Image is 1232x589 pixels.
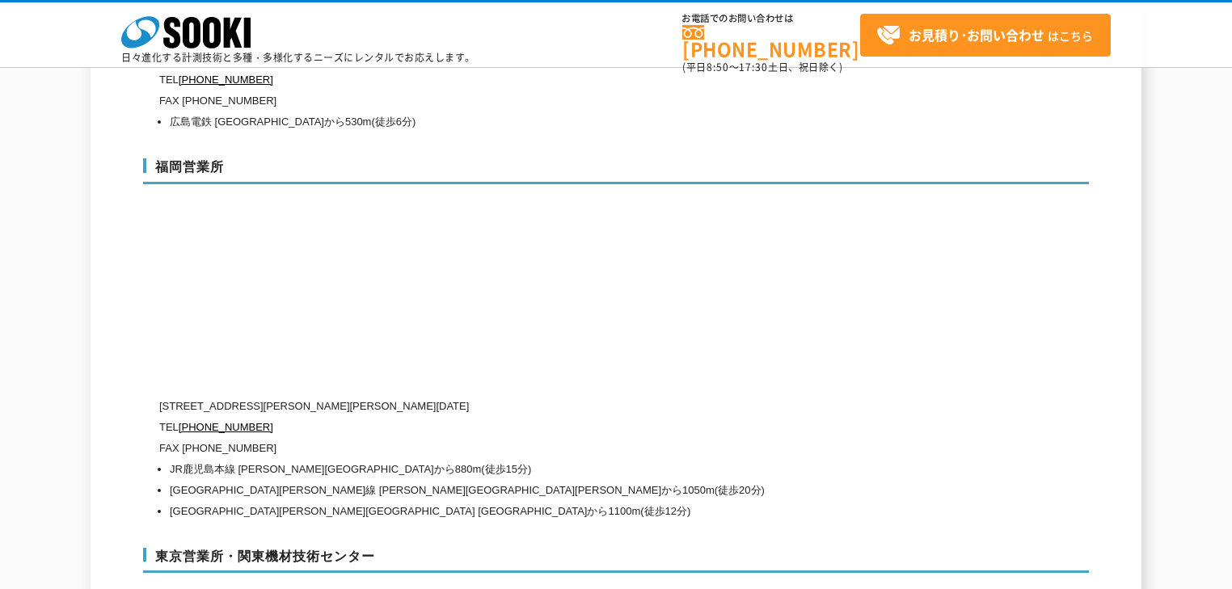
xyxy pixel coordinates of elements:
[179,421,273,433] a: [PHONE_NUMBER]
[159,438,935,459] p: FAX [PHONE_NUMBER]
[159,417,935,438] p: TEL
[159,69,935,90] p: TEL
[170,501,935,522] li: [GEOGRAPHIC_DATA][PERSON_NAME][GEOGRAPHIC_DATA] [GEOGRAPHIC_DATA]から1100m(徒歩12分)
[682,14,860,23] span: お電話でのお問い合わせは
[121,53,475,62] p: 日々進化する計測技術と多種・多様化するニーズにレンタルでお応えします。
[860,14,1111,57] a: お見積り･お問い合わせはこちら
[159,90,935,111] p: FAX [PHONE_NUMBER]
[739,60,768,74] span: 17:30
[876,23,1093,48] span: はこちら
[159,396,935,417] p: [STREET_ADDRESS][PERSON_NAME][PERSON_NAME][DATE]
[170,480,935,501] li: [GEOGRAPHIC_DATA][PERSON_NAME]線 [PERSON_NAME][GEOGRAPHIC_DATA][PERSON_NAME]から1050m(徒歩20分)
[707,60,729,74] span: 8:50
[682,60,842,74] span: (平日 ～ 土日、祝日除く)
[170,459,935,480] li: JR鹿児島本線 [PERSON_NAME][GEOGRAPHIC_DATA]から880m(徒歩15分)
[682,25,860,58] a: [PHONE_NUMBER]
[179,74,273,86] a: [PHONE_NUMBER]
[909,25,1044,44] strong: お見積り･お問い合わせ
[170,111,935,133] li: 広島電鉄 [GEOGRAPHIC_DATA]から530m(徒歩6分)
[143,158,1089,184] h3: 福岡営業所
[143,548,1089,574] h3: 東京営業所・関東機材技術センター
